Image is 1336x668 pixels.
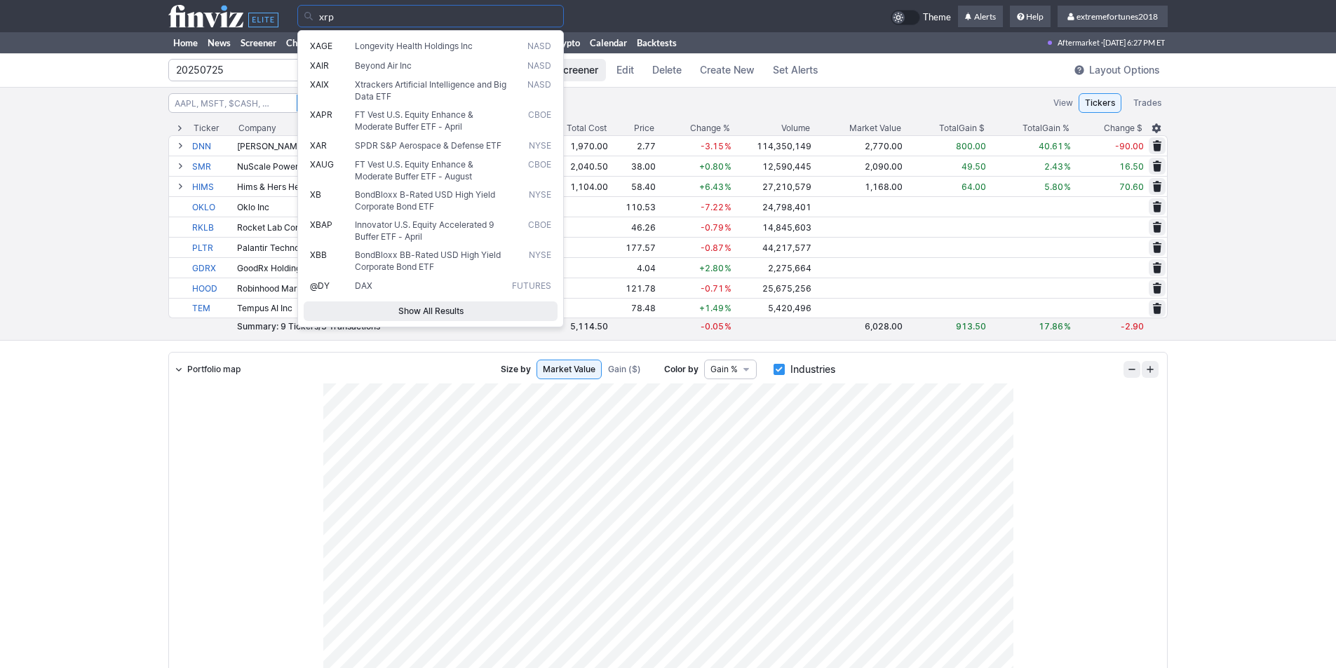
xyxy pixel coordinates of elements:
[1103,32,1165,53] span: [DATE] 6:27 PM ET
[192,136,234,156] a: DNN
[724,141,731,151] span: %
[297,5,564,27] input: Search
[1058,32,1103,53] span: Aftermarket ·
[733,237,813,257] td: 44,217,577
[1053,96,1073,110] label: View
[553,318,609,334] td: 5,114.50
[692,59,762,81] a: Create New
[602,360,647,379] a: Gain ($)
[1044,161,1063,172] span: 2.43
[355,41,473,51] span: Longevity Health Holdings Inc
[553,176,609,196] td: 1,104.00
[961,182,986,192] span: 64.00
[939,121,985,135] div: Gain $
[700,63,755,77] span: Create New
[310,189,321,200] span: XB
[733,156,813,176] td: 12,590,445
[724,321,731,332] span: %
[310,159,334,170] span: XAUG
[733,176,813,196] td: 27,210,579
[724,263,731,273] span: %
[699,303,724,313] span: +1.49
[961,161,986,172] span: 49.50
[237,283,437,294] div: Robinhood Markets Inc
[609,135,657,156] td: 2.77
[699,161,724,172] span: +0.80
[176,63,304,77] span: 20250725
[543,362,595,376] span: Market Value
[1010,6,1051,28] a: Help
[849,121,901,135] span: Market Value
[1023,121,1042,135] span: Total
[733,257,813,278] td: 2,275,664
[958,6,1003,28] a: Alerts
[187,362,241,376] span: Portfolio map
[1064,161,1071,172] span: %
[1119,182,1144,192] span: 70.60
[891,10,951,25] a: Theme
[1085,96,1115,110] span: Tickers
[699,182,724,192] span: +6.43
[813,318,905,334] td: 6,028.00
[956,321,986,332] span: 913.50
[310,219,332,230] span: XBAP
[1044,182,1063,192] span: 5.80
[238,121,276,135] div: Company
[529,250,551,273] span: NYSE
[733,278,813,298] td: 25,675,256
[237,303,437,313] div: Tempus AI Inc
[169,360,246,379] a: Portfolio map
[310,280,330,291] span: @DY
[529,189,551,212] span: NYSE
[1089,63,1160,77] span: Layout Options
[632,32,682,53] a: Backtests
[765,59,826,81] a: Set Alerts
[1127,93,1168,113] a: Trades
[237,243,437,253] div: Palantir Technologies Inc
[281,321,286,332] span: 9
[1133,96,1161,110] span: Trades
[527,41,551,53] span: NASD
[237,263,437,273] div: GoodRx Holdings Inc
[528,159,551,182] span: CBOE
[310,304,551,318] span: Show All Results
[813,135,905,156] td: 2,770.00
[237,182,437,192] div: Hims & Hers Health Inc
[1064,182,1071,192] span: %
[203,32,236,53] a: News
[237,202,437,212] div: Oklo Inc
[724,202,731,212] span: %
[237,161,437,172] div: NuScale Power Corporation
[1039,141,1063,151] span: 40.61
[528,109,551,132] span: CBOE
[724,243,731,253] span: %
[704,360,757,379] button: Data type
[701,141,724,151] span: -3.15
[699,263,724,273] span: +2.80
[701,283,724,294] span: -0.71
[733,196,813,217] td: 24,798,401
[192,156,234,176] a: SMR
[537,360,602,379] a: Market Value
[237,321,380,332] span: Summary:
[297,30,564,327] div: Search
[645,59,689,81] button: Delete
[355,60,412,71] span: Beyond Air Inc
[304,301,558,321] a: Show All Results
[310,41,332,51] span: XAGE
[310,109,332,120] span: XAPR
[664,362,699,376] span: Color by
[733,298,813,318] td: 5,420,496
[355,280,372,291] span: DAX
[774,360,835,379] label: Industries
[553,156,609,176] td: 2,040.50
[192,177,234,196] a: HIMS
[501,362,531,376] span: Size by
[192,258,234,278] a: GDRX
[616,63,634,77] span: Edit
[355,159,473,182] span: FT Vest U.S. Equity Enhance & Moderate Buffer ETF - August
[237,141,437,151] div: [PERSON_NAME] Mines Corp
[634,121,654,135] div: Price
[1058,6,1168,28] a: extremefortunes2018
[355,109,473,132] span: FT Vest U.S. Equity Enhance & Moderate Buffer ETF - April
